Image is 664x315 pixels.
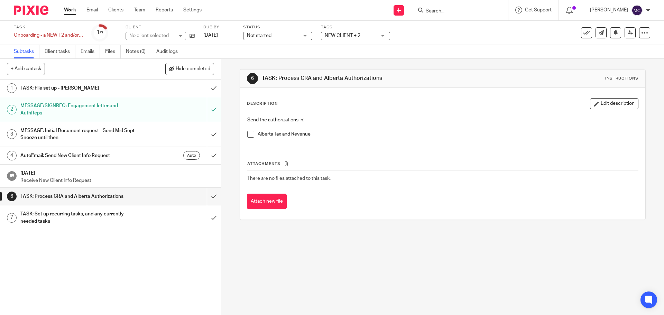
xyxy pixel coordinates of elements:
[247,117,638,123] p: Send the authorizations in:
[20,83,140,93] h1: TASK: File set up - [PERSON_NAME]
[7,129,17,139] div: 3
[203,33,218,38] span: [DATE]
[14,32,83,39] div: Onboarding - a NEW T2 and/or Compilation Client
[96,29,103,37] div: 1
[105,45,121,58] a: Files
[247,73,258,84] div: 6
[126,25,195,30] label: Client
[108,7,123,13] a: Clients
[321,25,390,30] label: Tags
[183,7,202,13] a: Settings
[20,177,214,184] p: Receive New Client Info Request
[14,25,83,30] label: Task
[7,151,17,160] div: 4
[247,176,331,181] span: There are no files attached to this task.
[20,150,140,161] h1: AutoEmail: Send New Client Info Request
[20,101,140,118] h1: MESSAGE/SIGNREQ: Engagement letter and AuthReps
[126,45,151,58] a: Notes (0)
[7,105,17,114] div: 2
[20,209,140,226] h1: TASK: Set up recurring tasks, and any currently needed tasks
[590,7,628,13] p: [PERSON_NAME]
[631,5,643,16] img: svg%3E
[7,83,17,93] div: 1
[247,162,280,166] span: Attachments
[86,7,98,13] a: Email
[14,6,48,15] img: Pixie
[7,192,17,201] div: 6
[262,75,458,82] h1: TASK: Process CRA and Alberta Authorizations
[590,98,638,109] button: Edit description
[325,33,360,38] span: NEW CLIENT + 2
[203,25,234,30] label: Due by
[243,25,312,30] label: Status
[129,32,174,39] div: No client selected
[525,8,552,12] span: Get Support
[64,7,76,13] a: Work
[100,31,103,35] small: /7
[20,126,140,143] h1: MESSAGE: Initial Document request - Send Mid Sept - Snooze until then
[7,63,45,75] button: + Add subtask
[14,45,39,58] a: Subtasks
[605,76,638,81] div: Instructions
[425,8,487,15] input: Search
[258,131,638,138] p: Alberta Tax and Revenue
[247,33,271,38] span: Not started
[20,191,140,202] h1: TASK: Process CRA and Alberta Authorizations
[81,45,100,58] a: Emails
[134,7,145,13] a: Team
[20,168,214,177] h1: [DATE]
[176,66,210,72] span: Hide completed
[183,151,200,160] div: Auto
[247,194,287,209] button: Attach new file
[156,45,183,58] a: Audit logs
[156,7,173,13] a: Reports
[165,63,214,75] button: Hide completed
[247,101,278,106] p: Description
[45,45,75,58] a: Client tasks
[7,213,17,223] div: 7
